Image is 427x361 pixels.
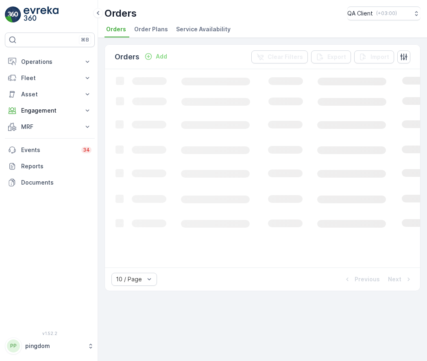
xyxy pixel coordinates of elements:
[5,331,95,336] span: v 1.52.2
[21,123,78,131] p: MRF
[5,158,95,174] a: Reports
[21,162,91,170] p: Reports
[5,70,95,86] button: Fleet
[347,7,420,20] button: QA Client(+03:00)
[5,54,95,70] button: Operations
[7,339,20,352] div: PP
[347,9,373,17] p: QA Client
[141,52,170,61] button: Add
[342,274,381,284] button: Previous
[5,337,95,354] button: PPpingdom
[21,107,78,115] p: Engagement
[5,102,95,119] button: Engagement
[156,52,167,61] p: Add
[311,50,351,63] button: Export
[21,74,78,82] p: Fleet
[370,53,389,61] p: Import
[388,275,401,283] p: Next
[355,275,380,283] p: Previous
[21,178,91,187] p: Documents
[105,7,137,20] p: Orders
[176,25,231,33] span: Service Availability
[83,147,90,153] p: 34
[81,37,89,43] p: ⌘B
[5,86,95,102] button: Asset
[21,58,78,66] p: Operations
[327,53,346,61] p: Export
[106,25,126,33] span: Orders
[134,25,168,33] span: Order Plans
[354,50,394,63] button: Import
[5,7,21,23] img: logo
[376,10,397,17] p: ( +03:00 )
[5,174,95,191] a: Documents
[251,50,308,63] button: Clear Filters
[24,7,59,23] img: logo_light-DOdMpM7g.png
[25,342,83,350] p: pingdom
[21,90,78,98] p: Asset
[5,119,95,135] button: MRF
[21,146,76,154] p: Events
[5,142,95,158] a: Events34
[115,51,139,63] p: Orders
[387,274,414,284] button: Next
[268,53,303,61] p: Clear Filters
